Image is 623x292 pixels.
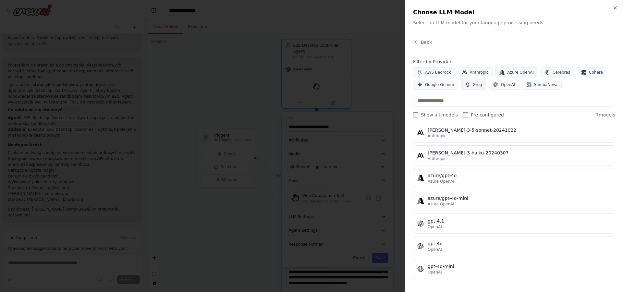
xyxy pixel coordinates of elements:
button: Anthropic [458,67,493,77]
button: Groq [461,80,486,90]
span: OpenAI [501,82,515,87]
p: Select an LLM model for your language processing needs. [413,19,615,26]
span: Anthropic [428,133,446,139]
button: [PERSON_NAME]-3-5-sonnet-20241022Anthropic [413,123,615,143]
div: azure/gpt-4o [428,172,611,179]
div: [PERSON_NAME]-3-5-sonnet-20241022 [428,127,611,133]
button: Back [413,39,432,45]
span: OpenAI [428,270,442,275]
div: gpt-4o [428,240,611,247]
span: Groq [473,82,482,87]
button: [PERSON_NAME]-3-haiku-20240307Anthropic [413,145,615,165]
span: Azure OpenAI [428,201,454,207]
button: gpt-4oOpenAI [413,236,615,256]
label: Pre-configured [463,112,504,118]
span: Cohere [589,70,603,75]
button: SambaNova [522,80,562,90]
span: AWS Bedrock [425,70,451,75]
button: gpt-4.1OpenAI [413,213,615,234]
span: OpenAI [428,224,442,229]
button: Cerebras [541,67,574,77]
button: OpenAI [489,80,519,90]
span: OpenAI [428,247,442,252]
button: Cohere [577,67,607,77]
span: Azure OpenAI [507,70,534,75]
button: Azure OpenAI [495,67,538,77]
span: Azure OpenAI [428,179,454,184]
span: Cerebras [553,70,570,75]
button: gpt-4o-miniOpenAI [413,259,615,279]
span: Anthropic [470,70,489,75]
div: gpt-4.1 [428,218,611,224]
span: Anthropic [428,156,446,161]
div: azure/gpt-4o-mini [428,195,611,201]
input: Show all models [413,112,418,117]
div: gpt-4o-mini [428,263,611,270]
span: 7 models [596,112,615,118]
button: azure/gpt-4oAzure OpenAI [413,168,615,188]
button: Google Gemini [413,80,458,90]
button: AWS Bedrock [413,67,455,77]
span: Back [421,39,432,45]
h4: Filter by Provider [413,58,615,65]
span: SambaNova [534,82,557,87]
div: [PERSON_NAME]-3-haiku-20240307 [428,150,611,156]
span: Google Gemini [425,82,454,87]
h2: Choose LLM Model [413,8,615,17]
label: Show all models [413,112,458,118]
input: Pre-configured [463,112,468,117]
button: azure/gpt-4o-miniAzure OpenAI [413,191,615,211]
